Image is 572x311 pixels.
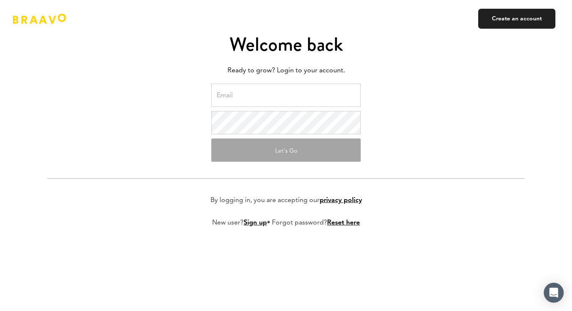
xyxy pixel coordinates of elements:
button: Let's Go [211,138,361,162]
p: New user? • Forgot password? [212,218,360,228]
input: Email [211,84,361,107]
p: By logging in, you are accepting our [210,195,362,205]
span: Support [61,6,90,13]
a: privacy policy [320,197,362,204]
a: Reset here [327,220,360,226]
a: Create an account [478,9,555,29]
span: Welcome back [229,30,343,58]
div: Open Intercom Messenger [544,283,564,303]
p: Ready to grow? Login to your account. [47,64,525,77]
a: Sign up [244,220,267,226]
